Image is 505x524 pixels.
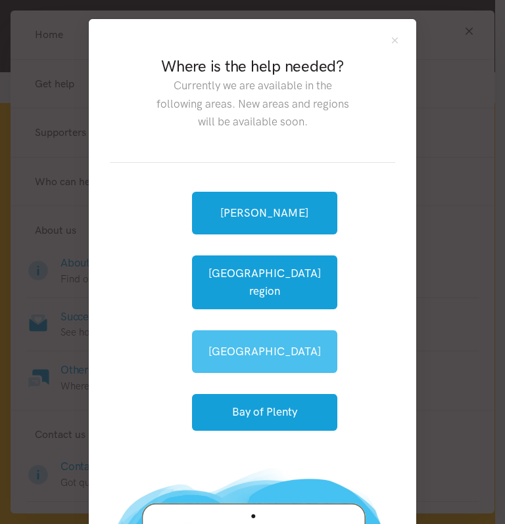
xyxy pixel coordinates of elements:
[192,394,337,430] button: Bay of Plenty
[192,192,337,234] a: [PERSON_NAME]
[153,77,352,131] p: Currently we are available in the following areas. New areas and regions will be available soon.
[192,330,337,373] a: [GEOGRAPHIC_DATA]
[389,35,400,46] button: Close
[192,255,337,309] button: [GEOGRAPHIC_DATA] region
[153,56,352,77] h2: Where is the help needed?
